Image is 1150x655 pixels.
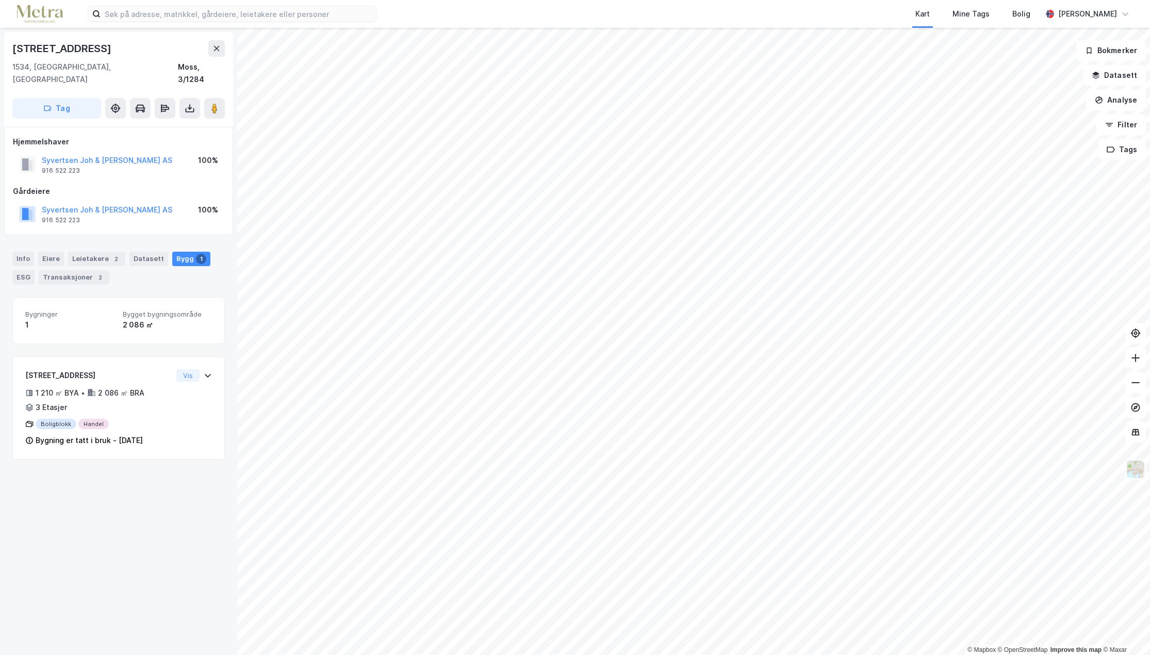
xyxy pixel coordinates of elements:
img: metra-logo.256734c3b2bbffee19d4.png [17,5,63,23]
button: Tag [12,98,101,119]
div: 100% [198,204,218,216]
input: Søk på adresse, matrikkel, gårdeiere, leietakere eller personer [101,6,376,22]
div: Bygning er tatt i bruk - [DATE] [36,434,143,447]
div: Eiere [38,252,64,266]
div: Bygg [172,252,210,266]
div: [STREET_ADDRESS] [25,369,172,382]
div: 1534, [GEOGRAPHIC_DATA], [GEOGRAPHIC_DATA] [12,61,178,86]
div: Gårdeiere [13,185,224,198]
div: Moss, 3/1284 [178,61,225,86]
div: Leietakere [68,252,125,266]
div: Hjemmelshaver [13,136,224,148]
a: OpenStreetMap [998,646,1048,653]
div: 1 [25,319,114,331]
div: 2 086 ㎡ [123,319,212,331]
img: Z [1126,460,1145,479]
button: Analyse [1086,90,1146,110]
div: Kontrollprogram for chat [1098,605,1150,655]
div: 2 [111,254,121,264]
span: Bygget bygningsområde [123,310,212,319]
div: 1 210 ㎡ BYA [36,387,79,399]
div: 3 Etasjer [36,401,67,414]
button: Tags [1098,139,1146,160]
div: Transaksjoner [39,270,109,285]
a: Mapbox [967,646,996,653]
div: Bolig [1012,8,1030,20]
div: Datasett [129,252,168,266]
div: ESG [12,270,35,285]
div: • [81,389,85,397]
div: 916 522 223 [42,167,80,175]
button: Vis [176,369,200,382]
iframe: Chat Widget [1098,605,1150,655]
a: Improve this map [1050,646,1102,653]
div: [PERSON_NAME] [1058,8,1117,20]
button: Bokmerker [1076,40,1146,61]
div: 1 [196,254,206,264]
div: 100% [198,154,218,167]
span: Bygninger [25,310,114,319]
button: Filter [1096,114,1146,135]
div: Info [12,252,34,266]
button: Datasett [1083,65,1146,86]
div: 916 522 223 [42,216,80,224]
div: 2 086 ㎡ BRA [98,387,144,399]
div: [STREET_ADDRESS] [12,40,113,57]
div: 2 [95,272,105,283]
div: Mine Tags [952,8,990,20]
div: Kart [915,8,930,20]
